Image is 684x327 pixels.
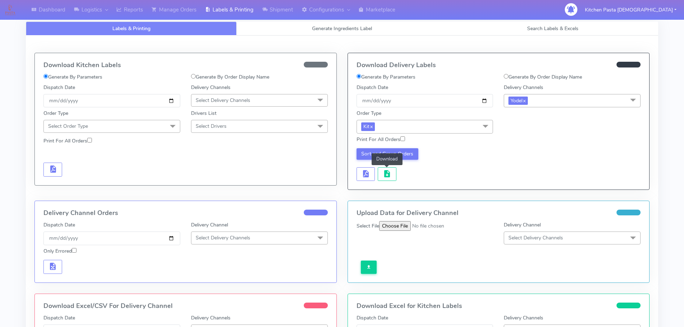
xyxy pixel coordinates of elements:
[43,62,328,69] h4: Download Kitchen Labels
[369,122,373,130] a: x
[357,210,641,217] h4: Upload Data for Delivery Channel
[191,73,269,81] label: Generate By Order Display Name
[191,314,231,322] label: Delivery Channels
[357,74,361,79] input: Generate By Parameters
[357,73,415,81] label: Generate By Parameters
[361,122,375,131] span: Kit
[196,123,227,130] span: Select Drivers
[191,221,228,229] label: Delivery Channel
[357,148,419,160] button: Sort and Group Orders
[357,84,388,91] label: Dispatch Date
[357,314,388,322] label: Dispatch Date
[508,234,563,241] span: Select Delivery Channels
[48,123,88,130] span: Select Order Type
[112,25,150,32] span: Labels & Printing
[43,74,48,79] input: Generate By Parameters
[504,314,543,322] label: Delivery Channels
[504,84,543,91] label: Delivery Channels
[43,303,328,310] h4: Download Excel/CSV For Delivery Channel
[26,22,658,36] ul: Tabs
[43,221,75,229] label: Dispatch Date
[43,137,92,145] label: Print For All Orders
[43,314,75,322] label: Dispatch Date
[191,74,196,79] input: Generate By Order Display Name
[522,97,526,104] a: x
[504,221,541,229] label: Delivery Channel
[357,303,641,310] h4: Download Excel for Kitchen Labels
[508,97,528,105] span: Yodel
[357,62,641,69] h4: Download Delivery Labels
[357,109,381,117] label: Order Type
[43,247,76,255] label: Only Errored
[43,210,328,217] h4: Delivery Channel Orders
[191,84,231,91] label: Delivery Channels
[312,25,372,32] span: Generate Ingredients Label
[357,222,379,230] label: Select File
[504,74,508,79] input: Generate By Order Display Name
[87,138,92,143] input: Print For All Orders
[43,84,75,91] label: Dispatch Date
[191,109,217,117] label: Drivers List
[527,25,578,32] span: Search Labels & Excels
[196,97,250,104] span: Select Delivery Channels
[357,136,405,143] label: Print For All Orders
[400,136,405,141] input: Print For All Orders
[43,109,68,117] label: Order Type
[580,3,682,17] button: Kitchen Pasta [DEMOGRAPHIC_DATA]
[72,248,76,253] input: Only Errored
[43,73,102,81] label: Generate By Parameters
[504,73,582,81] label: Generate By Order Display Name
[196,234,250,241] span: Select Delivery Channels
